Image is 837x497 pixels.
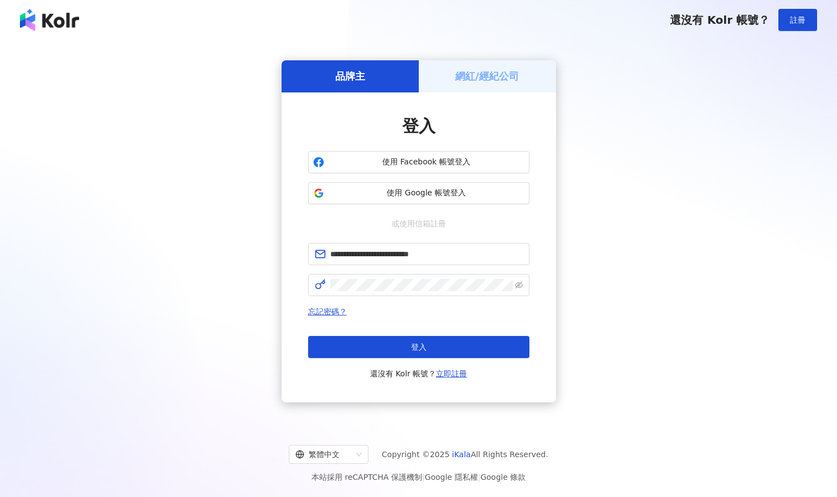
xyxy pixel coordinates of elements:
[382,448,548,461] span: Copyright © 2025 All Rights Reserved.
[402,116,435,136] span: 登入
[455,69,519,83] h5: 網紅/經紀公司
[329,188,524,199] span: 使用 Google 帳號登入
[480,473,526,482] a: Google 條款
[478,473,481,482] span: |
[384,218,454,230] span: 或使用信箱註冊
[425,473,478,482] a: Google 隱私權
[452,450,471,459] a: iKala
[436,369,467,378] a: 立即註冊
[670,13,770,27] span: 還沒有 Kolr 帳號？
[422,473,425,482] span: |
[308,336,529,358] button: 登入
[308,151,529,173] button: 使用 Facebook 帳號登入
[790,15,805,24] span: 註冊
[335,69,365,83] h5: 品牌主
[329,157,524,168] span: 使用 Facebook 帳號登入
[778,9,817,31] button: 註冊
[308,307,347,316] a: 忘記密碼？
[311,470,526,484] span: 本站採用 reCAPTCHA 保護機制
[308,182,529,204] button: 使用 Google 帳號登入
[20,9,79,31] img: logo
[370,367,467,380] span: 還沒有 Kolr 帳號？
[411,343,427,351] span: 登入
[515,281,523,289] span: eye-invisible
[295,446,352,463] div: 繁體中文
